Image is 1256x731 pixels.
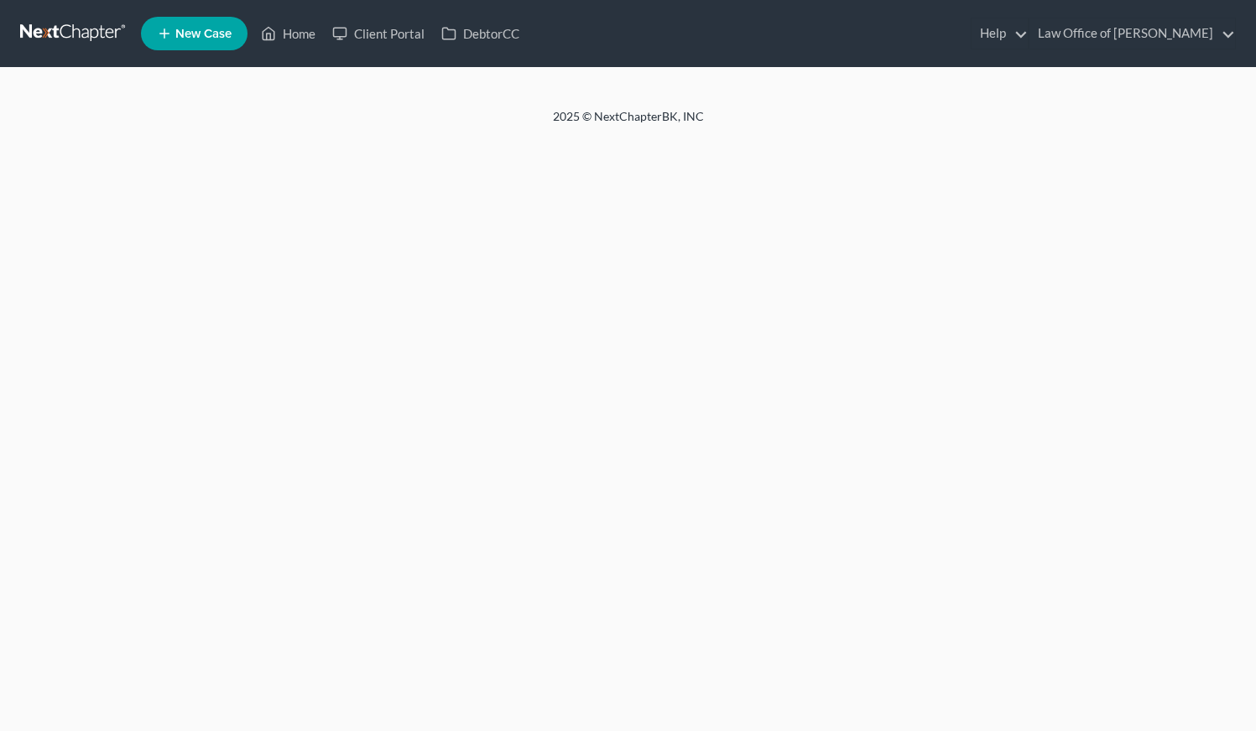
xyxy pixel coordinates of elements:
a: Help [972,18,1028,49]
a: Client Portal [324,18,433,49]
a: DebtorCC [433,18,528,49]
a: Law Office of [PERSON_NAME] [1029,18,1235,49]
a: Home [253,18,324,49]
div: 2025 © NextChapterBK, INC [150,108,1107,138]
new-legal-case-button: New Case [141,17,248,50]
